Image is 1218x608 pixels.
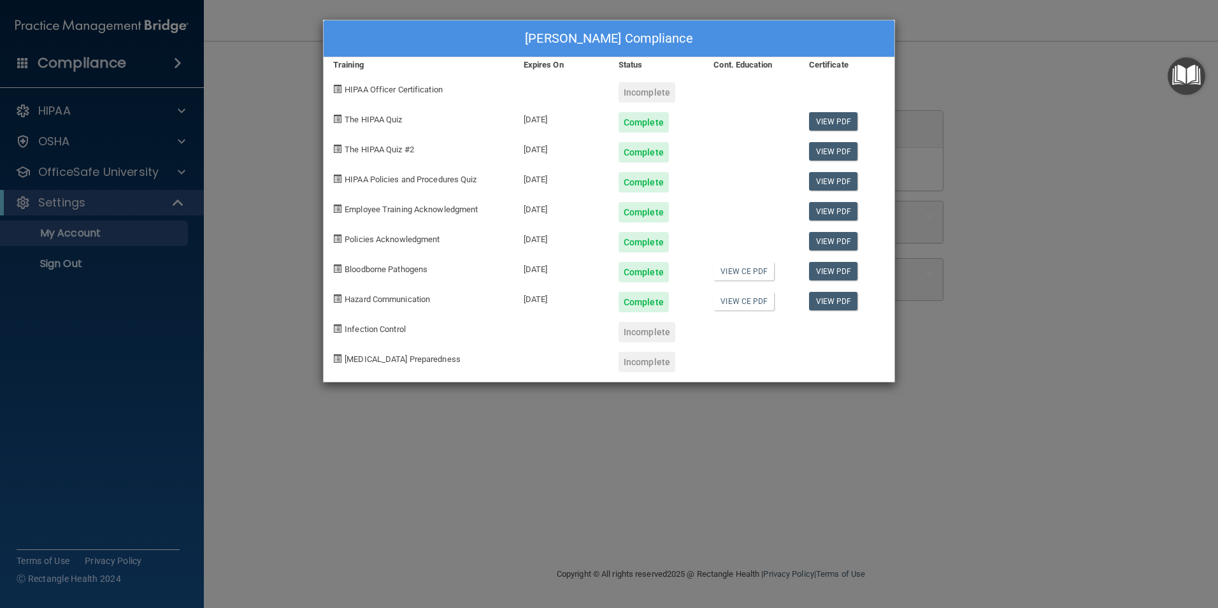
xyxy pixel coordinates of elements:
div: Expires On [514,57,609,73]
a: View PDF [809,202,858,221]
div: [DATE] [514,103,609,133]
div: Complete [619,232,669,252]
a: View CE PDF [713,292,774,310]
a: View PDF [809,172,858,191]
span: HIPAA Officer Certification [345,85,443,94]
div: Complete [619,202,669,222]
a: View PDF [809,142,858,161]
div: Complete [619,112,669,133]
div: Certificate [799,57,894,73]
div: Complete [619,262,669,282]
div: Incomplete [619,352,675,372]
a: View CE PDF [713,262,774,280]
a: View PDF [809,262,858,280]
div: [DATE] [514,192,609,222]
a: View PDF [809,232,858,250]
a: View PDF [809,292,858,310]
div: Training [324,57,514,73]
div: [PERSON_NAME] Compliance [324,20,894,57]
span: Hazard Communication [345,294,430,304]
div: Complete [619,172,669,192]
span: Employee Training Acknowledgment [345,205,478,214]
div: Incomplete [619,322,675,342]
span: The HIPAA Quiz [345,115,402,124]
div: [DATE] [514,163,609,192]
div: [DATE] [514,252,609,282]
span: [MEDICAL_DATA] Preparedness [345,354,461,364]
div: [DATE] [514,282,609,312]
div: Complete [619,292,669,312]
span: The HIPAA Quiz #2 [345,145,414,154]
div: [DATE] [514,222,609,252]
button: Open Resource Center [1168,57,1205,95]
div: Complete [619,142,669,163]
span: Bloodborne Pathogens [345,264,427,274]
span: HIPAA Policies and Procedures Quiz [345,175,476,184]
span: Infection Control [345,324,406,334]
span: Policies Acknowledgment [345,235,440,244]
a: View PDF [809,112,858,131]
div: Incomplete [619,82,675,103]
div: Status [609,57,704,73]
div: [DATE] [514,133,609,163]
div: Cont. Education [704,57,799,73]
